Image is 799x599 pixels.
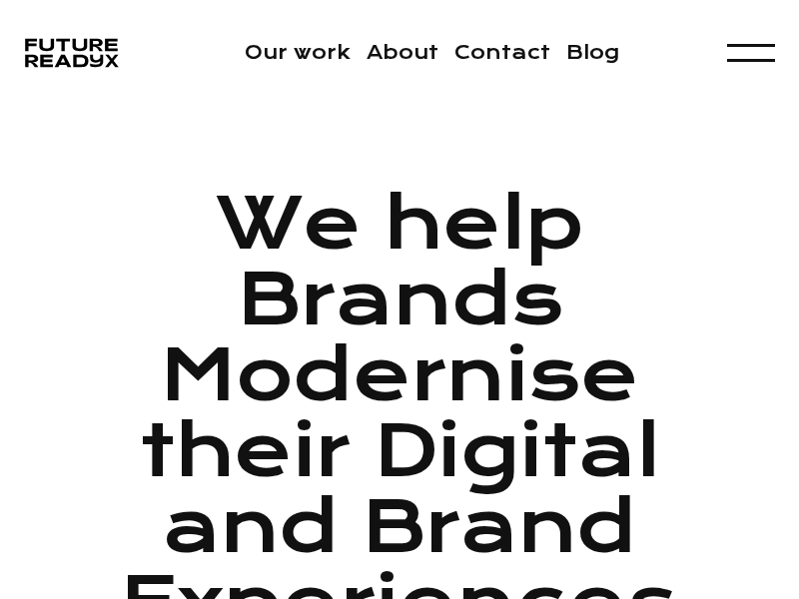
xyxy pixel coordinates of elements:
[454,41,550,64] a: Contact
[245,41,351,64] a: Our work
[566,41,619,64] a: Blog
[24,33,120,73] img: Futurereadyx Logo
[367,41,438,64] a: About
[727,32,775,74] div: menu
[24,33,120,73] a: home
